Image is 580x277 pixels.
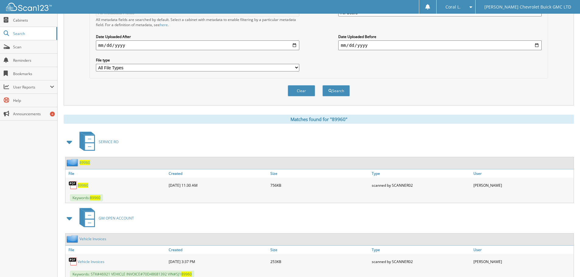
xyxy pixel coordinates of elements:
a: Size [269,246,371,254]
img: PDF.png [69,257,78,266]
div: All metadata fields are searched by default. Select a cabinet with metadata to enable filtering b... [96,17,299,27]
span: Cabinets [13,18,54,23]
a: User [472,246,574,254]
span: Search [13,31,53,36]
div: [PERSON_NAME] [472,179,574,191]
span: Scan [13,44,54,50]
a: Vehicle Invoices [78,259,104,264]
img: folder2.png [67,159,79,166]
a: File [65,169,167,178]
span: Coral L. [445,5,461,9]
label: Date Uploaded After [96,34,299,39]
label: Date Uploaded Before [338,34,542,39]
span: SERVICE RO [99,139,118,144]
span: Bookmarks [13,71,54,76]
span: Help [13,98,54,103]
img: PDF.png [69,181,78,190]
iframe: Chat Widget [550,248,580,277]
div: [PERSON_NAME] [472,255,574,268]
a: GM OPEN ACCOUNT [76,206,134,230]
a: File [65,246,167,254]
div: 756KB [269,179,371,191]
button: Search [322,85,350,96]
a: Created [167,169,269,178]
button: Clear [288,85,315,96]
div: scanned by SCANNER02 [370,255,472,268]
input: start [96,40,299,50]
div: scanned by SCANNER02 [370,179,472,191]
div: [DATE] 3:37 PM [167,255,269,268]
a: Type [370,169,472,178]
a: Type [370,246,472,254]
span: [PERSON_NAME] Chevrolet Buick GMC LTD [484,5,571,9]
a: User [472,169,574,178]
a: Vehicle Invoices [79,236,106,241]
a: SERVICE RO [76,130,118,154]
span: Announcements [13,111,54,116]
input: end [338,40,542,50]
div: Matches found for "89960" [64,115,574,124]
div: 253KB [269,255,371,268]
a: 89960 [78,183,88,188]
a: Size [269,169,371,178]
a: here [160,22,168,27]
span: User Reports [13,85,50,90]
a: 89960 [79,160,90,165]
img: folder2.png [67,235,79,243]
span: Reminders [13,58,54,63]
a: Created [167,246,269,254]
span: 89960 [181,272,192,277]
span: 89960 [90,195,100,200]
label: File type [96,57,299,63]
div: 4 [50,112,55,116]
img: scan123-logo-white.svg [6,3,52,11]
span: Keywords: [70,194,103,201]
span: GM OPEN ACCOUNT [99,216,134,221]
div: [DATE] 11:30 AM [167,179,269,191]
